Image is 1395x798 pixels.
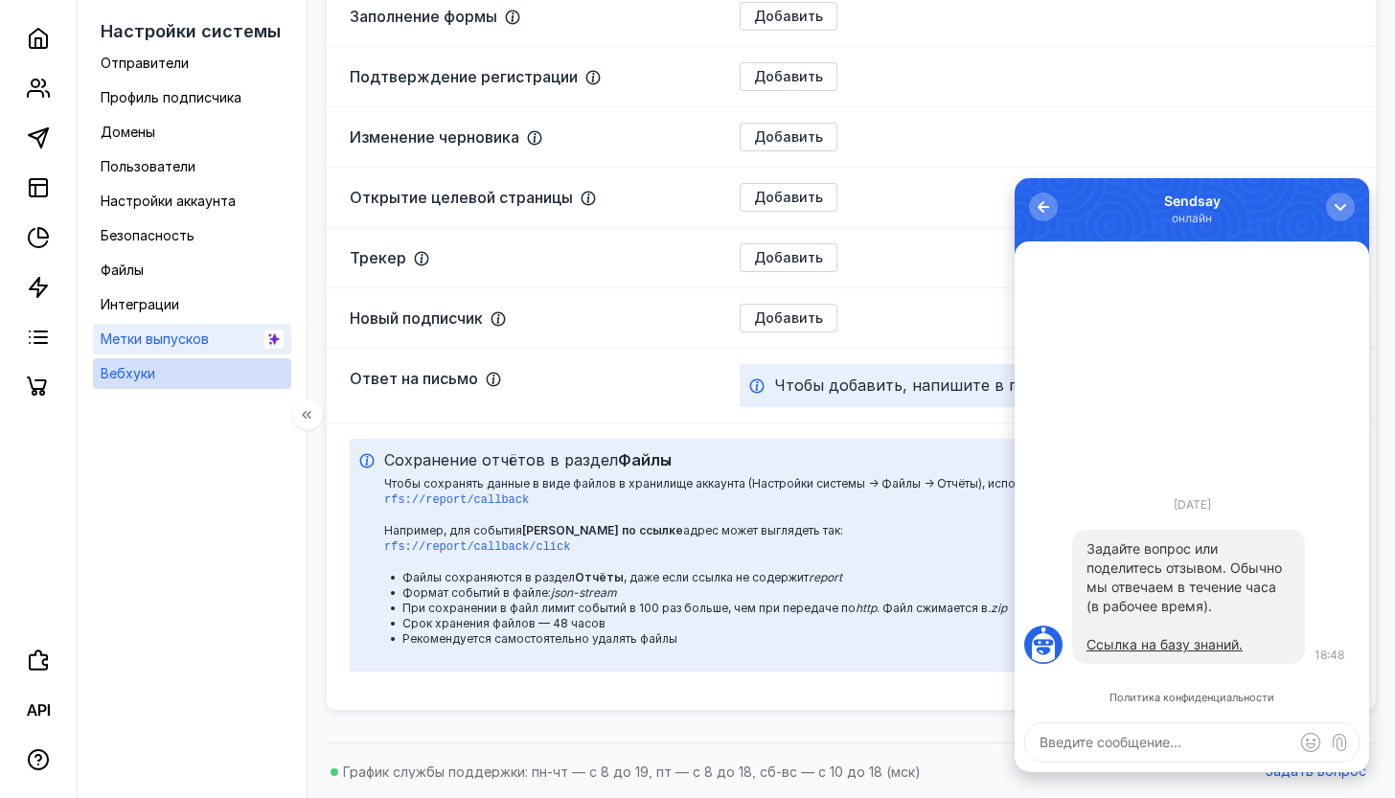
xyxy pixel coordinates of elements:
[149,315,206,337] div: [DATE]
[384,476,1131,490] span: Чтобы сохранять данные в виде файлов в хранилище аккаунта (Настройки системы → Файлы → Отчёты), и...
[93,117,291,148] a: Домены
[101,124,155,140] span: Домены
[522,523,683,537] b: [PERSON_NAME] по ссылке
[101,55,189,71] span: Отправители
[149,14,206,32] div: Sendsay
[101,193,236,209] span: Настройки аккаунта
[343,764,921,780] span: График службы поддержки: пн-чт — с 8 до 19, пт — с 8 до 18, сб-вс — с 10 до 18 (мск)
[101,296,179,312] span: Интеграции
[350,248,406,267] span: Трекер
[93,324,291,354] a: Метки выпусков
[551,585,617,600] i: json-stream
[93,289,291,320] a: Интеграции
[754,129,823,146] span: Добавить
[384,616,402,630] span: •
[300,469,330,484] span: 18:48
[402,616,606,630] span: Срок хранения файлов — 48 часов
[101,158,195,174] span: Пользователи
[93,220,291,251] a: Безопасность
[93,151,291,182] a: Пользователи
[101,331,209,347] span: Метки выпусков
[402,601,1007,615] span: При сохранении в файл лимит событий в 100 раз больше, чем при передаче по . Файл сжимается в
[384,585,402,600] span: •
[754,9,823,25] span: Добавить
[740,2,837,31] button: Добавить
[350,188,573,207] span: Открытие целевой страницы
[101,21,281,41] span: Настройки системы
[72,361,276,438] p: Задайте вопрос или поделитесь отзывом. Обычно мы отвечаем в течение часа (в рабочее время).
[740,62,837,91] button: Добавить
[754,310,823,327] span: Добавить
[740,243,837,272] button: Добавить
[384,570,402,584] span: •
[350,369,478,388] span: Ответ на письмо
[93,255,291,285] a: Файлы
[740,123,837,151] button: Добавить
[101,365,155,381] span: Вебхуки
[740,183,837,212] button: Добавить
[350,127,519,147] span: Изменение черновика
[384,493,529,507] code: rfs://report/callback
[988,601,1007,615] i: .zip
[350,67,578,86] span: Подтверждение регистрации
[101,89,241,105] span: Профиль подписчика
[149,32,206,49] div: онлайн
[754,250,823,266] span: Добавить
[384,523,843,537] span: Например, для события адрес может выглядеть так:
[72,458,228,474] a: Ссылка на базу знаний.
[93,358,291,389] a: Вебхуки
[740,304,837,332] button: Добавить
[774,374,1097,397] span: Чтобы добавить, напишите в поддержку
[384,601,402,615] span: •
[402,631,677,646] span: Рекомендуется самостоятельно удалять файлы
[101,262,144,278] span: Файлы
[809,570,842,584] i: report
[754,69,823,85] span: Добавить
[384,448,672,471] span: Сохранение отчётов в раздел
[93,186,291,217] a: Настройки аккаунта
[856,601,877,615] i: http
[575,570,624,584] b: Отчёты
[93,48,291,79] a: Отправители
[101,227,194,243] span: Безопасность
[95,514,260,525] a: Политика конфиденциальности
[350,7,497,26] span: Заполнение формы
[754,190,823,206] span: Добавить
[402,585,617,600] span: Формат событий в файле:
[618,450,672,469] b: Файлы
[384,631,402,646] span: •
[384,540,570,554] code: rfs://report/callback/click
[402,570,842,584] span: Файлы сохраняются в раздел , даже если ссылка не содержит
[93,82,291,113] a: Профиль подписчика
[350,308,483,328] span: Новый подписчик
